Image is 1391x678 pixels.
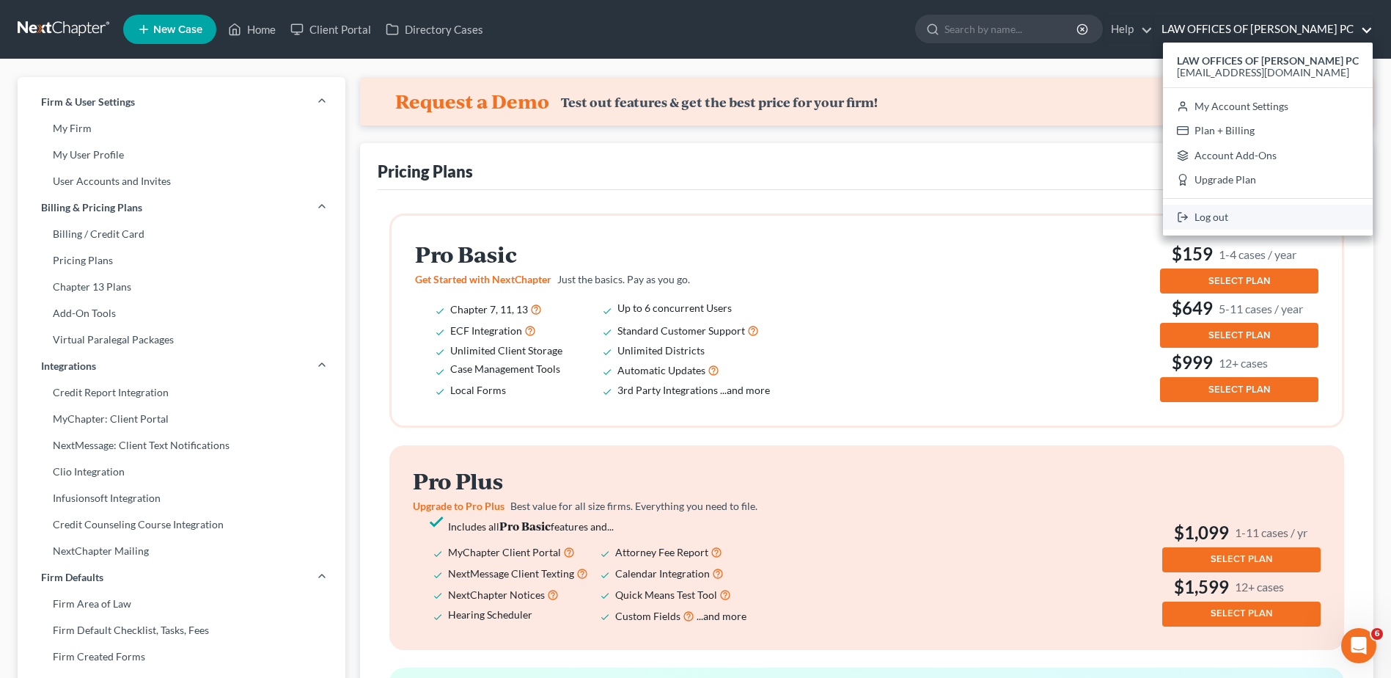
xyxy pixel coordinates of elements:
a: Credit Counseling Course Integration [18,511,345,538]
span: NextChapter Notices [448,588,545,601]
h3: $159 [1160,242,1318,266]
img: Profile image for Katie [42,8,65,32]
a: NextChapter Mailing [18,538,345,564]
h3: $1,599 [1162,575,1321,599]
div: Close [257,6,284,32]
a: Firm Created Forms [18,644,345,670]
div: LAW OFFICES OF [PERSON_NAME] PC [1163,43,1373,236]
h3: $999 [1160,351,1318,374]
small: 1-4 cases / year [1219,247,1296,262]
span: Quick Means Test Tool [615,588,717,601]
span: Unlimited Client Storage [450,344,562,357]
button: Home [230,6,257,34]
a: Infusionsoft Integration [18,485,345,511]
a: Home [221,16,283,43]
button: Emoji picker [23,481,34,492]
span: Attorney Fee Report [615,546,708,558]
h1: [PERSON_NAME] [71,7,166,18]
span: NextMessage Client Texting [448,567,574,580]
span: Best value for all size firms. Everything you need to file. [510,500,757,512]
a: User Accounts and Invites [18,168,345,194]
div: [PERSON_NAME] • Just now [23,272,146,281]
a: My Firm [18,115,345,142]
div: The court has added a new Credit Counseling Field that we need to update upon filing. Please remo... [23,160,229,260]
button: Send a message… [252,475,275,498]
span: Standard Customer Support [617,324,745,337]
a: Add-On Tools [18,300,345,327]
span: ECF Integration [450,324,522,337]
div: Pricing Plans [378,161,473,182]
button: SELECT PLAN [1160,377,1318,402]
a: Credit Report Integration [18,379,345,406]
p: Active 15h ago [71,18,142,33]
button: Gif picker [46,481,58,492]
span: Case Management Tools [450,362,560,375]
span: Upgrade to Pro Plus [413,500,504,512]
button: Upload attachment [70,481,81,492]
a: Firm Defaults [18,564,345,591]
small: 12+ cases [1219,355,1268,371]
span: Just the basics. Pay as you go. [557,273,690,285]
span: Unlimited Districts [617,344,705,357]
a: Clio Integration [18,459,345,485]
span: ...and more [697,610,746,622]
a: Billing & Pricing Plans [18,194,345,221]
input: Search by name... [944,15,1079,43]
h4: Request a Demo [395,90,549,113]
span: Integrations [41,359,96,373]
a: Firm & User Settings [18,89,345,115]
button: Start recording [93,481,105,492]
div: Katie says… [12,115,282,302]
button: SELECT PLAN [1160,323,1318,348]
div: 🚨ATTN: [GEOGRAPHIC_DATA] of [US_STATE]The court has added a new Credit Counseling Field that we n... [12,115,241,269]
b: 🚨ATTN: [GEOGRAPHIC_DATA] of [US_STATE] [23,125,209,151]
span: SELECT PLAN [1211,608,1272,619]
span: Automatic Updates [617,364,705,376]
h3: $1,099 [1162,521,1321,544]
small: 12+ cases [1235,579,1284,594]
a: LAW OFFICES OF [PERSON_NAME] PC [1154,16,1373,43]
a: Firm Default Checklist, Tasks, Fees [18,617,345,644]
a: Virtual Paralegal Packages [18,327,345,353]
span: 6 [1371,628,1383,640]
span: 3rd Party Integrations [617,384,718,396]
iframe: Intercom live chat [1341,628,1376,663]
span: SELECT PLAN [1208,275,1270,287]
button: SELECT PLAN [1160,269,1318,294]
span: SELECT PLAN [1208,329,1270,341]
span: Chapter 7, 11, 13 [450,303,528,316]
span: Firm & User Settings [41,95,135,109]
a: NextMessage: Client Text Notifications [18,432,345,459]
a: MyChapter: Client Portal [18,406,345,432]
textarea: Message… [12,450,281,475]
span: Includes all features and... [448,520,614,533]
button: SELECT PLAN [1162,547,1321,572]
a: Plan + Billing [1163,118,1373,143]
span: Local Forms [450,384,506,396]
strong: LAW OFFICES OF [PERSON_NAME] PC [1177,54,1359,67]
a: Pricing Plans [18,247,345,274]
span: Billing & Pricing Plans [41,200,142,215]
a: Billing / Credit Card [18,221,345,247]
span: [EMAIL_ADDRESS][DOMAIN_NAME] [1177,66,1349,79]
h3: $649 [1160,296,1318,320]
a: Integrations [18,353,345,379]
a: My Account Settings [1163,94,1373,119]
a: Upgrade Plan [1163,168,1373,193]
a: Directory Cases [378,16,491,43]
span: Get Started with NextChapter [415,273,551,285]
span: SELECT PLAN [1211,553,1272,565]
a: Help [1104,16,1153,43]
h2: Pro Plus [413,469,788,493]
button: go back [10,6,37,34]
span: Firm Defaults [41,570,103,585]
a: Client Portal [283,16,378,43]
span: Hearing Scheduler [448,608,532,621]
button: SELECT PLAN [1162,602,1321,627]
small: 1-11 cases / yr [1235,525,1307,540]
a: Account Add-Ons [1163,143,1373,168]
span: Custom Fields [615,610,680,622]
a: Chapter 13 Plans [18,274,345,300]
a: Log out [1163,205,1373,230]
h2: Pro Basic [415,242,790,266]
